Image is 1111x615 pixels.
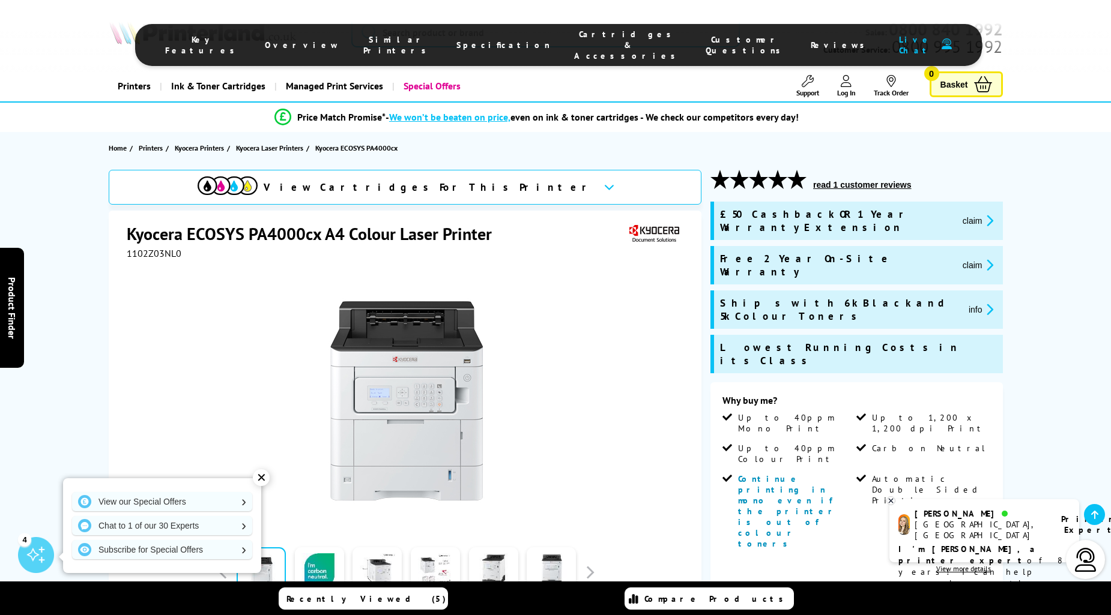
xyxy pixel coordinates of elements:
span: Up to 1,200 x 1,200 dpi Print [872,412,988,434]
a: Compare Products [625,587,794,610]
a: Track Order [874,75,909,97]
span: Product Finder [6,277,18,338]
span: We won’t be beaten on price, [389,111,510,123]
button: read 1 customer reviews [810,179,915,190]
span: Ink & Toner Cartridges [171,71,265,101]
span: Up to 40ppm Mono Print [738,412,854,434]
span: Continue printing in mono even if the printer is out of colour toners [738,473,839,549]
a: Kyocera Laser Printers [236,142,306,154]
a: View our Special Offers [72,492,252,511]
span: Basket [940,76,968,92]
span: View Cartridges For This Printer [264,181,594,194]
a: Home [109,142,130,154]
span: £50 Cashback OR 1 Year Warranty Extension [720,208,953,234]
span: Cartridges & Accessories [574,29,682,61]
a: Printers [109,71,160,101]
img: Kyocera ECOSYS PA4000cx [289,283,524,518]
span: Home [109,142,127,154]
div: [PERSON_NAME] [915,508,1046,519]
span: Printers [139,142,163,154]
span: Automatic Double Sided Printing [872,473,988,506]
div: - even on ink & toner cartridges - We check our competitors every day! [386,111,799,123]
span: Price Match Promise* [297,111,386,123]
div: [GEOGRAPHIC_DATA], [GEOGRAPHIC_DATA] [915,519,1046,541]
a: Support [796,75,819,97]
h1: Kyocera ECOSYS PA4000cx A4 Colour Laser Printer [127,223,504,245]
a: Subscribe for Special Offers [72,540,252,559]
button: promo-description [959,214,997,227]
li: modal_Promise [81,107,992,128]
div: 4 [18,533,31,546]
a: Printers [139,142,166,154]
span: Up to 40ppm Colour Print [738,443,854,464]
span: Overview [265,40,339,50]
span: Carbon Neutral [872,443,986,454]
p: of 8 years! I can help you choose the right product [898,544,1070,601]
span: Compare Products [644,593,790,604]
img: user-headset-light.svg [1074,548,1098,572]
button: promo-description [965,302,997,316]
button: promo-description [959,258,997,272]
span: Reviews [811,40,871,50]
a: Chat to 1 of our 30 Experts [72,516,252,535]
span: Specification [456,40,550,50]
img: amy-livechat.png [898,514,910,535]
b: I'm [PERSON_NAME], a printer expert [898,544,1038,566]
span: Kyocera ECOSYS PA4000cx [315,142,398,154]
span: Free 2 Year On-Site Warranty [720,252,953,278]
img: Kyocera [626,223,682,245]
span: Log In [837,88,856,97]
a: Log In [837,75,856,97]
a: Kyocera Printers [175,142,227,154]
a: Recently Viewed (5) [279,587,448,610]
span: Kyocera Printers [175,142,224,154]
span: Recently Viewed (5) [286,593,446,604]
span: Live Chat [895,34,936,56]
a: Special Offers [392,71,470,101]
span: 1102Z03NL0 [127,247,181,259]
span: Customer Questions [706,34,787,56]
div: Why buy me? [722,394,990,412]
span: Lowest Running Costs in its Class [720,341,996,367]
span: Key Features [165,34,241,56]
a: Ink & Toner Cartridges [160,71,274,101]
a: Kyocera ECOSYS PA4000cx [315,142,401,154]
span: 0 [924,66,939,81]
span: Similar Printers [363,34,432,56]
span: Kyocera Laser Printers [236,142,303,154]
div: ✕ [253,469,270,486]
span: Ships with 6k Black and 5k Colour Toners [720,296,959,323]
img: user-headset-duotone.svg [942,38,952,50]
span: Support [796,88,819,97]
img: View Cartridges [198,176,258,195]
a: Basket 0 [930,71,1003,97]
a: Managed Print Services [274,71,392,101]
